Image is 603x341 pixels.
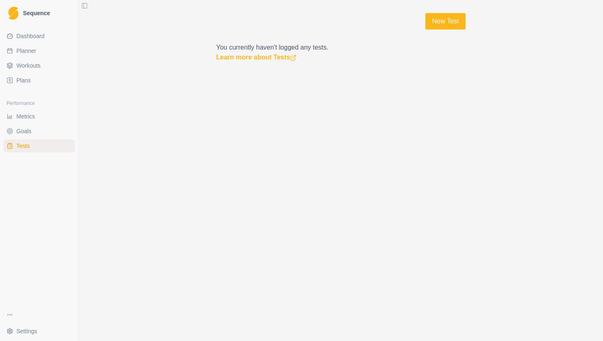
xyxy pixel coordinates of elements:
span: Tests [16,142,30,150]
span: Goals [16,127,32,135]
span: Planner [16,47,36,55]
a: Goals [3,125,75,138]
span: Plans [16,76,31,84]
span: Dashboard [16,32,45,40]
span: Workouts [16,61,41,70]
p: You currently haven't logged any tests. [216,43,466,62]
span: Metrics [16,112,35,120]
img: Logo [8,7,18,20]
a: Tests [3,139,75,152]
span: Sequence [23,10,50,16]
div: Performance [3,97,75,110]
a: Workouts [3,59,75,72]
button: Settings [3,325,75,338]
a: Metrics [3,110,75,123]
a: Plans [3,74,75,87]
a: Planner [3,44,75,57]
a: Learn more about Tests [216,54,297,61]
a: LogoSequence [3,3,75,23]
a: Dashboard [3,30,75,43]
a: New Test [425,13,466,30]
